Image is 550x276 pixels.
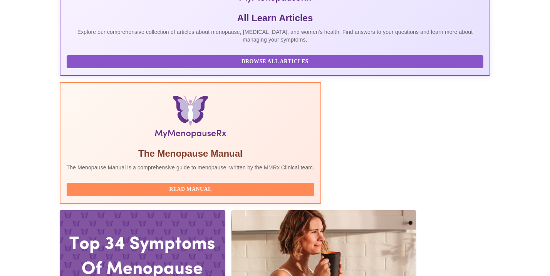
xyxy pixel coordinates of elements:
p: Explore our comprehensive collection of articles about menopause, [MEDICAL_DATA], and women's hea... [67,28,484,43]
h5: The Menopause Manual [67,147,315,160]
h5: All Learn Articles [67,12,484,24]
p: The Menopause Manual is a comprehensive guide to menopause, written by the MMRx Clinical team. [67,164,315,171]
a: Browse All Articles [67,58,486,64]
button: Browse All Articles [67,55,484,69]
button: Read Manual [67,183,315,196]
a: Read Manual [67,186,317,192]
span: Browse All Articles [74,57,476,67]
span: Read Manual [74,185,307,194]
img: Menopause Manual [106,95,275,141]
